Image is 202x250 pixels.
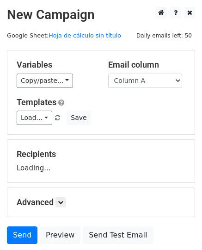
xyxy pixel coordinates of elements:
[17,149,185,159] h5: Recipients
[40,226,80,244] a: Preview
[133,32,195,39] a: Daily emails left: 50
[49,32,121,39] a: Hoja de cálculo sin título
[7,32,121,39] small: Google Sheet:
[83,226,153,244] a: Send Test Email
[7,226,37,244] a: Send
[7,7,195,23] h2: New Campaign
[17,197,185,207] h5: Advanced
[17,149,185,173] div: Loading...
[17,111,52,125] a: Load...
[17,97,56,107] a: Templates
[133,31,195,41] span: Daily emails left: 50
[17,74,73,88] a: Copy/paste...
[108,60,186,70] h5: Email column
[17,60,94,70] h5: Variables
[67,111,91,125] button: Save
